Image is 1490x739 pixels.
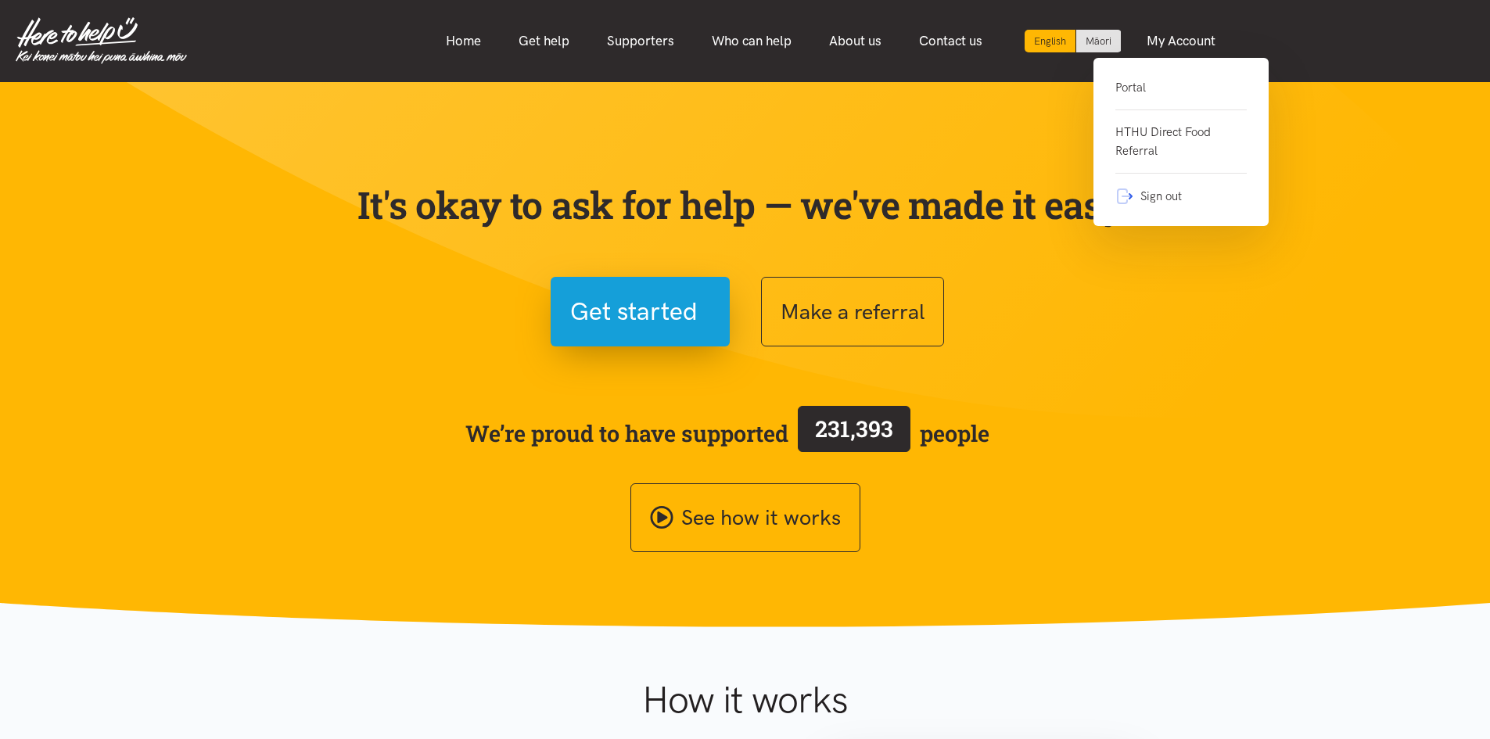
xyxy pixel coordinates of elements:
[1115,110,1247,174] a: HTHU Direct Food Referral
[427,24,500,58] a: Home
[630,483,860,553] a: See how it works
[354,182,1136,228] p: It's okay to ask for help — we've made it easy!
[815,414,893,443] span: 231,393
[1076,30,1121,52] a: Switch to Te Reo Māori
[1128,24,1234,58] a: My Account
[570,292,698,332] span: Get started
[1093,58,1269,226] div: My Account
[1025,30,1076,52] div: Current language
[1025,30,1122,52] div: Language toggle
[551,277,730,346] button: Get started
[810,24,900,58] a: About us
[900,24,1001,58] a: Contact us
[465,403,989,464] span: We’re proud to have supported people
[490,677,1000,723] h1: How it works
[1115,78,1247,110] a: Portal
[588,24,693,58] a: Supporters
[693,24,810,58] a: Who can help
[788,403,920,464] a: 231,393
[500,24,588,58] a: Get help
[761,277,944,346] button: Make a referral
[1115,174,1247,206] a: Sign out
[16,17,187,64] img: Home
